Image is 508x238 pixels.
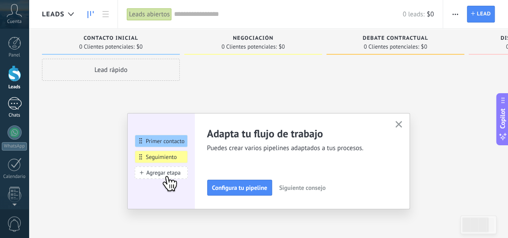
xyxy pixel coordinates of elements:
div: Leads abiertos [127,8,172,21]
div: Chats [2,113,27,118]
div: Debate contractual [331,35,460,43]
button: Siguiente consejo [275,181,330,194]
span: 0 leads: [403,10,425,19]
div: Contacto inicial [46,35,175,43]
span: $0 [427,10,434,19]
div: WhatsApp [2,142,27,151]
span: 0 Clientes potenciales: [79,44,134,49]
a: Lead [467,6,495,23]
span: Siguiente consejo [279,185,326,191]
span: $0 [421,44,427,49]
div: Negociación [189,35,318,43]
div: Lead rápido [42,59,180,81]
span: Negociación [233,35,273,42]
h2: Adapta tu flujo de trabajo [207,127,385,140]
span: Contacto inicial [83,35,138,42]
span: $0 [279,44,285,49]
button: Más [449,6,462,23]
span: Cuenta [7,19,22,25]
span: Leads [42,10,64,19]
a: Leads [83,6,98,23]
span: $0 [136,44,143,49]
span: 0 Clientes potenciales: [221,44,277,49]
a: Lista [98,6,113,23]
span: 0 Clientes potenciales: [364,44,419,49]
span: Debate contractual [363,35,428,42]
span: Copilot [498,108,507,128]
span: Puedes crear varios pipelines adaptados a tus procesos. [207,144,385,153]
div: Panel [2,53,27,58]
span: Lead [477,6,491,22]
div: Calendario [2,174,27,180]
span: Configura tu pipeline [212,185,267,191]
div: Leads [2,84,27,90]
button: Configura tu pipeline [207,180,272,196]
